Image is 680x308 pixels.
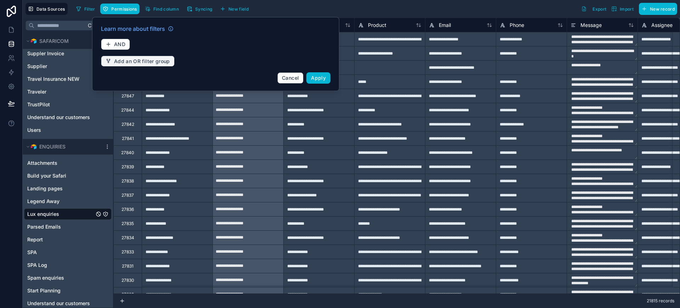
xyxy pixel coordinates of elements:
button: New record [639,3,677,15]
div: 27840 [121,150,134,156]
span: Data Sources [36,6,65,12]
span: Import [620,6,634,12]
button: Add an OR filter group [101,56,175,67]
span: Apply [311,75,326,81]
span: Product [368,22,386,29]
span: Cancel [282,75,299,81]
div: 27829 [121,292,134,297]
span: Syncing [195,6,212,12]
span: AND [114,41,125,47]
span: New record [650,6,675,12]
button: New field [217,4,251,14]
span: Message [580,22,602,29]
a: New record [636,3,677,15]
button: Cancel [277,72,304,84]
span: 21815 records [647,298,674,304]
button: AND [101,39,130,50]
div: 27833 [121,249,134,255]
div: 27836 [121,207,134,212]
button: Filter [73,4,98,14]
div: 27841 [122,136,134,141]
div: 27844 [121,107,134,113]
a: Learn more about filters [101,24,174,33]
button: Import [609,3,636,15]
a: Permissions [100,4,142,14]
button: Data Sources [25,3,68,15]
div: 27831 [122,263,134,269]
div: 27835 [121,221,134,226]
span: Export [593,6,606,12]
div: 27834 [121,235,134,241]
div: 27837 [121,192,134,198]
span: Find column [153,6,179,12]
span: Add an OR filter group [114,58,170,65]
span: Learn more about filters [101,24,165,33]
span: Email [439,22,451,29]
div: 27830 [121,278,134,283]
div: 27839 [121,164,134,170]
div: 27838 [121,178,134,184]
button: Find column [142,4,181,14]
span: Phone [510,22,524,29]
a: Syncing [184,4,217,14]
div: 27847 [121,93,134,99]
span: Ctrl [87,21,102,30]
button: Export [579,3,609,15]
span: Assignee [651,22,673,29]
button: Apply [306,72,330,84]
button: Syncing [184,4,215,14]
span: Filter [84,6,95,12]
span: New field [228,6,249,12]
button: Permissions [100,4,139,14]
span: Permissions [111,6,137,12]
div: 27842 [121,122,134,127]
